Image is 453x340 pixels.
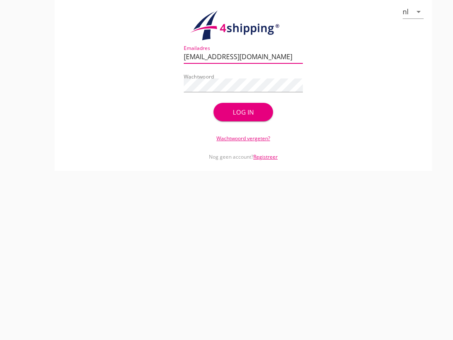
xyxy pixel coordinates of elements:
div: Nog geen account? [184,142,303,161]
button: Log in [213,103,273,121]
img: logo.1f945f1d.svg [189,10,298,41]
a: Wachtwoord vergeten? [216,135,270,142]
div: Log in [227,107,260,117]
div: nl [403,8,409,16]
input: Emailadres [184,50,303,63]
i: arrow_drop_down [414,7,424,17]
a: Registreer [253,153,278,160]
